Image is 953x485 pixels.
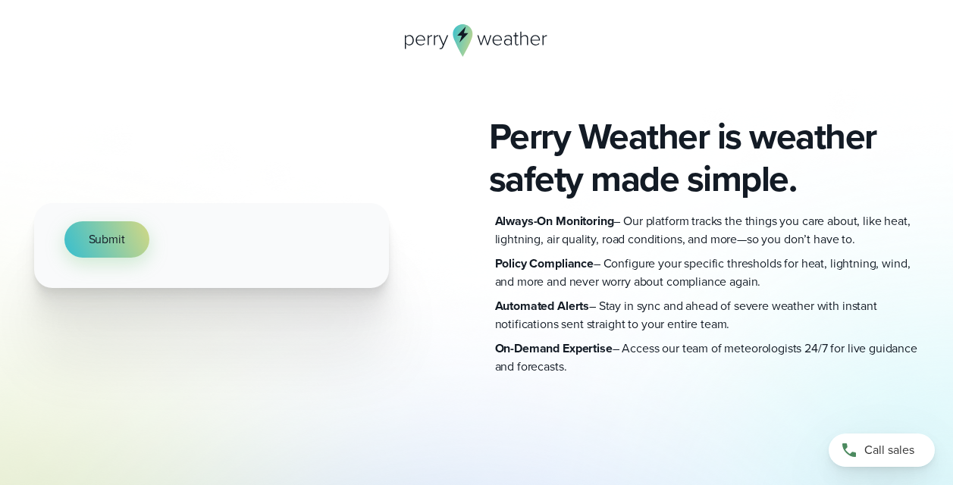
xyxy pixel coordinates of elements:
h2: Perry Weather is weather safety made simple. [489,115,920,200]
span: Submit [89,230,125,249]
strong: Automated Alerts [495,297,590,314]
strong: On-Demand Expertise [495,339,613,357]
p: – Access our team of meteorologists 24/7 for live guidance and forecasts. [495,339,920,376]
strong: Policy Compliance [495,255,594,272]
a: Call sales [829,433,935,467]
p: – Our platform tracks the things you care about, like heat, lightning, air quality, road conditio... [495,212,920,249]
span: Call sales [864,441,914,459]
p: – Configure your specific thresholds for heat, lightning, wind, and more and never worry about co... [495,255,920,291]
strong: Always-On Monitoring [495,212,614,230]
p: – Stay in sync and ahead of severe weather with instant notifications sent straight to your entir... [495,297,920,333]
button: Submit [64,221,149,258]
